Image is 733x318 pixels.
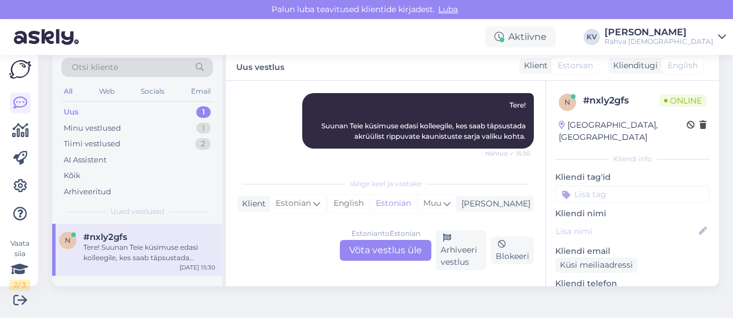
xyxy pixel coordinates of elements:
[64,186,111,198] div: Arhiveeritud
[328,195,369,212] div: English
[236,58,284,73] label: Uus vestlus
[196,123,211,134] div: 1
[97,84,117,99] div: Web
[555,208,710,220] p: Kliendi nimi
[565,98,570,106] span: n
[555,186,710,203] input: Lisa tag
[555,154,710,164] div: Kliendi info
[340,240,431,261] div: Võta vestlus üle
[9,60,31,79] img: Askly Logo
[64,170,80,182] div: Kõik
[559,119,687,143] div: [GEOGRAPHIC_DATA], [GEOGRAPHIC_DATA]
[668,60,698,72] span: English
[64,123,121,134] div: Minu vestlused
[369,195,417,212] div: Estonian
[556,225,697,238] input: Lisa nimi
[555,278,710,290] p: Kliendi telefon
[583,94,659,108] div: # nxly2gfs
[555,245,710,257] p: Kliendi email
[72,61,118,73] span: Otsi kliente
[189,84,213,99] div: Email
[659,94,706,107] span: Online
[65,236,71,245] span: n
[436,230,486,270] div: Arhiveeri vestlus
[457,198,530,210] div: [PERSON_NAME]
[485,149,530,158] span: Nähtud ✓ 15:30
[423,198,441,208] span: Muu
[485,27,556,47] div: Aktiivne
[138,84,167,99] div: Socials
[64,106,79,118] div: Uus
[276,197,311,210] span: Estonian
[179,263,215,272] div: [DATE] 15:30
[491,236,534,264] div: Blokeeri
[604,28,726,46] a: [PERSON_NAME]Rahva [DEMOGRAPHIC_DATA]
[196,106,211,118] div: 1
[609,60,658,72] div: Klienditugi
[237,179,534,189] div: Valige keel ja vastake
[351,228,420,239] div: Estonian to Estonian
[111,206,164,217] span: Uued vestlused
[555,171,710,183] p: Kliendi tag'id
[584,29,600,45] div: KV
[61,84,75,99] div: All
[519,60,548,72] div: Klient
[83,242,215,263] div: Tere! Suunan Teie küsimuse edasi kolleegile, kes saab täpsustada akrüülist rippuvate kaunistuste ...
[435,4,461,14] span: Luba
[604,28,713,37] div: [PERSON_NAME]
[9,238,30,290] div: Vaata siia
[64,154,107,166] div: AI Assistent
[604,37,713,46] div: Rahva [DEMOGRAPHIC_DATA]
[555,257,637,273] div: Küsi meiliaadressi
[83,232,127,242] span: #nxly2gfs
[558,60,593,72] span: Estonian
[64,138,120,150] div: Tiimi vestlused
[9,280,30,290] div: 2 / 3
[237,198,266,210] div: Klient
[195,138,211,150] div: 2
